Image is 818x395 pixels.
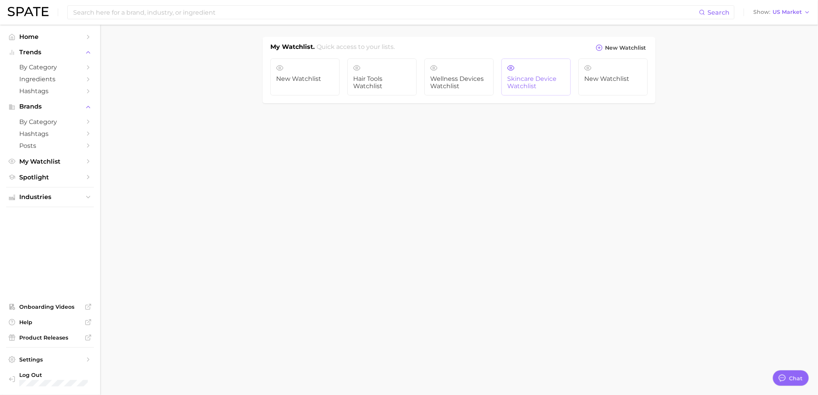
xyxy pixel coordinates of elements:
span: Help [19,319,81,326]
a: Product Releases [6,332,94,343]
span: Posts [19,142,81,149]
img: SPATE [8,7,49,16]
span: by Category [19,118,81,126]
span: US Market [773,10,802,14]
a: Skincare Device Watchlist [501,59,571,95]
a: Posts [6,140,94,152]
span: Ingredients [19,75,81,83]
button: ShowUS Market [751,7,812,17]
span: Skincare Device Watchlist [507,75,565,90]
button: Brands [6,101,94,112]
span: Wellness Devices Watchlist [430,75,488,90]
a: Home [6,31,94,43]
a: Settings [6,354,94,365]
span: Trends [19,49,81,56]
a: New Watchlist [270,59,340,95]
span: by Category [19,64,81,71]
span: Search [707,9,729,16]
a: New Watchlist [578,59,648,95]
span: Settings [19,356,81,363]
a: Onboarding Videos [6,301,94,313]
a: Ingredients [6,73,94,85]
span: Onboarding Videos [19,303,81,310]
button: New Watchlist [594,42,648,53]
a: Hair Tools Watchlist [347,59,417,95]
a: Log out. Currently logged in with e-mail pryan@sharkninja.com. [6,369,94,389]
span: Brands [19,103,81,110]
span: Hashtags [19,130,81,137]
span: Hashtags [19,87,81,95]
a: Hashtags [6,85,94,97]
button: Industries [6,191,94,203]
a: by Category [6,116,94,128]
a: Wellness Devices Watchlist [424,59,494,95]
a: My Watchlist [6,156,94,167]
span: New Watchlist [584,75,642,82]
span: Hair Tools Watchlist [353,75,411,90]
span: New Watchlist [605,45,646,51]
input: Search here for a brand, industry, or ingredient [72,6,699,19]
span: My Watchlist [19,158,81,165]
a: by Category [6,61,94,73]
a: Hashtags [6,128,94,140]
span: Log Out [19,372,88,378]
a: Help [6,316,94,328]
span: Show [753,10,770,14]
span: Home [19,33,81,40]
span: New Watchlist [276,75,334,82]
a: Spotlight [6,171,94,183]
h1: My Watchlist. [270,42,315,54]
span: Industries [19,194,81,201]
span: Product Releases [19,334,81,341]
span: Spotlight [19,174,81,181]
h2: Quick access to your lists. [317,42,395,54]
button: Trends [6,47,94,58]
